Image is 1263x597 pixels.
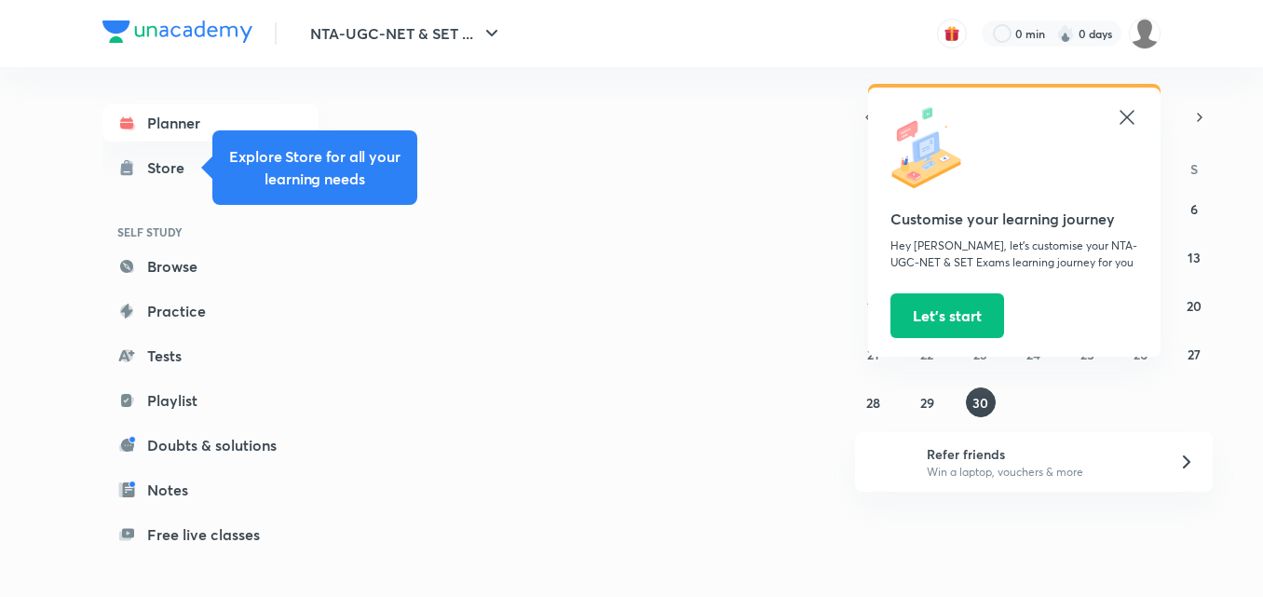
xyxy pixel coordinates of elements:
[1179,291,1209,320] button: September 20, 2025
[102,427,319,464] a: Doubts & solutions
[1056,24,1075,43] img: streak
[859,291,889,320] button: September 14, 2025
[1134,346,1148,363] abbr: September 26, 2025
[102,104,319,142] a: Planner
[859,339,889,369] button: September 21, 2025
[859,242,889,272] button: September 7, 2025
[1187,297,1202,315] abbr: September 20, 2025
[1190,160,1198,178] abbr: Saturday
[102,149,319,186] a: Store
[102,516,319,553] a: Free live classes
[966,387,996,417] button: September 30, 2025
[102,248,319,285] a: Browse
[1080,346,1094,363] abbr: September 25, 2025
[1188,346,1201,363] abbr: September 27, 2025
[102,20,252,43] img: Company Logo
[1190,200,1198,218] abbr: September 6, 2025
[927,464,1156,481] p: Win a laptop, vouchers & more
[102,216,319,248] h6: SELF STUDY
[870,443,907,481] img: referral
[1129,18,1161,49] img: Muskan Mishra
[972,394,988,412] abbr: September 30, 2025
[102,20,252,47] a: Company Logo
[973,346,987,363] abbr: September 23, 2025
[867,346,879,363] abbr: September 21, 2025
[927,444,1156,464] h6: Refer friends
[1179,194,1209,224] button: September 6, 2025
[920,346,933,363] abbr: September 22, 2025
[102,292,319,330] a: Practice
[1179,339,1209,369] button: September 27, 2025
[890,293,1004,338] button: Let’s start
[890,237,1138,271] p: Hey [PERSON_NAME], let’s customise your NTA-UGC-NET & SET Exams learning journey for you
[1026,346,1040,363] abbr: September 24, 2025
[890,106,974,190] img: icon
[102,382,319,419] a: Playlist
[147,156,196,179] div: Store
[920,394,934,412] abbr: September 29, 2025
[890,208,1138,230] h5: Customise your learning journey
[867,297,880,315] abbr: September 14, 2025
[912,387,942,417] button: September 29, 2025
[227,145,402,190] h5: Explore Store for all your learning needs
[102,337,319,374] a: Tests
[859,387,889,417] button: September 28, 2025
[937,19,967,48] button: avatar
[944,25,960,42] img: avatar
[102,471,319,509] a: Notes
[1188,249,1201,266] abbr: September 13, 2025
[1179,242,1209,272] button: September 13, 2025
[299,15,514,52] button: NTA-UGC-NET & SET ...
[866,394,880,412] abbr: September 28, 2025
